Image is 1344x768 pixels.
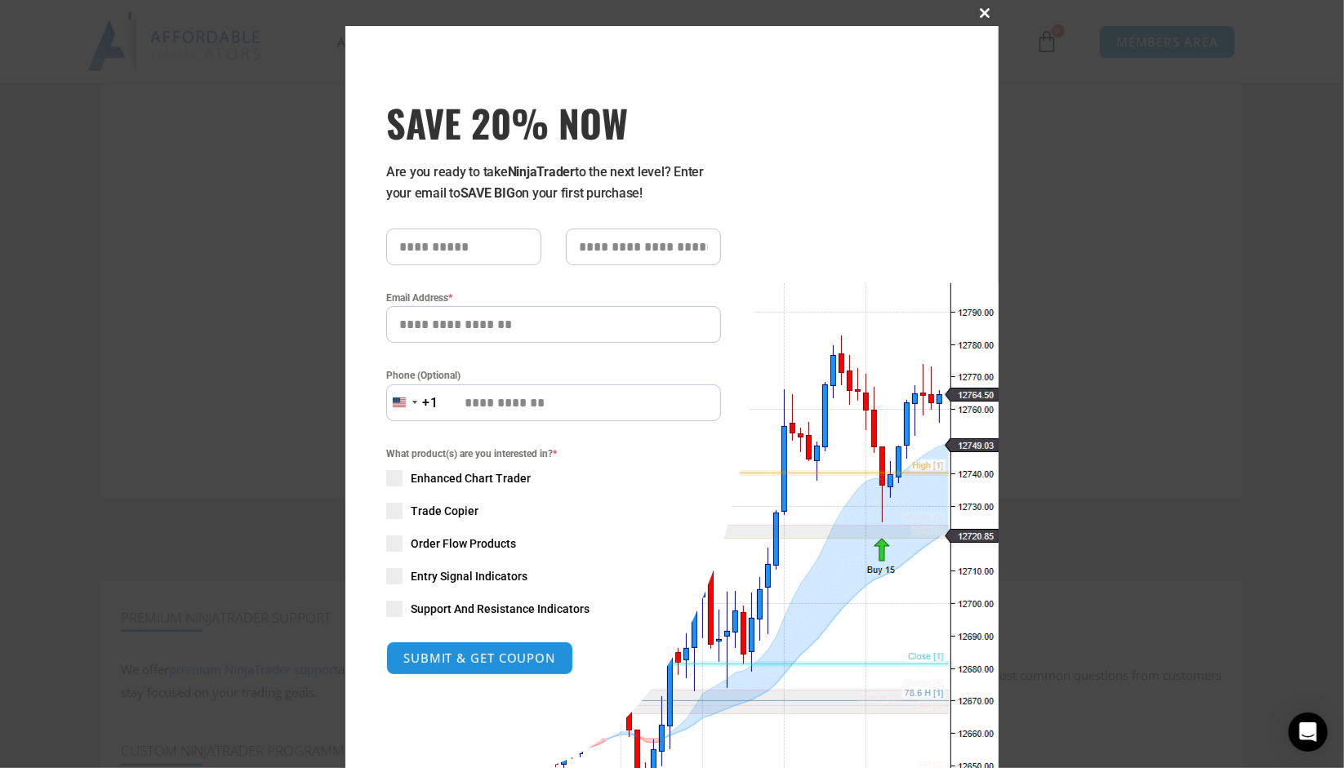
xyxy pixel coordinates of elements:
label: Trade Copier [386,503,721,519]
p: Are you ready to take to the next level? Enter your email to on your first purchase! [386,162,721,204]
label: Support And Resistance Indicators [386,601,721,617]
button: SUBMIT & GET COUPON [386,641,573,675]
button: Selected country [386,384,438,421]
div: Open Intercom Messenger [1288,713,1328,752]
span: Enhanced Chart Trader [411,470,531,486]
span: Trade Copier [411,503,478,519]
label: Enhanced Chart Trader [386,470,721,486]
span: What product(s) are you interested in? [386,446,721,462]
div: +1 [422,393,438,414]
label: Email Address [386,290,721,306]
span: SAVE 20% NOW [386,100,721,145]
strong: SAVE BIG [461,185,515,201]
label: Entry Signal Indicators [386,568,721,584]
span: Entry Signal Indicators [411,568,527,584]
span: Support And Resistance Indicators [411,601,590,617]
label: Phone (Optional) [386,367,721,384]
label: Order Flow Products [386,535,721,552]
strong: NinjaTrader [508,164,575,180]
span: Order Flow Products [411,535,516,552]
